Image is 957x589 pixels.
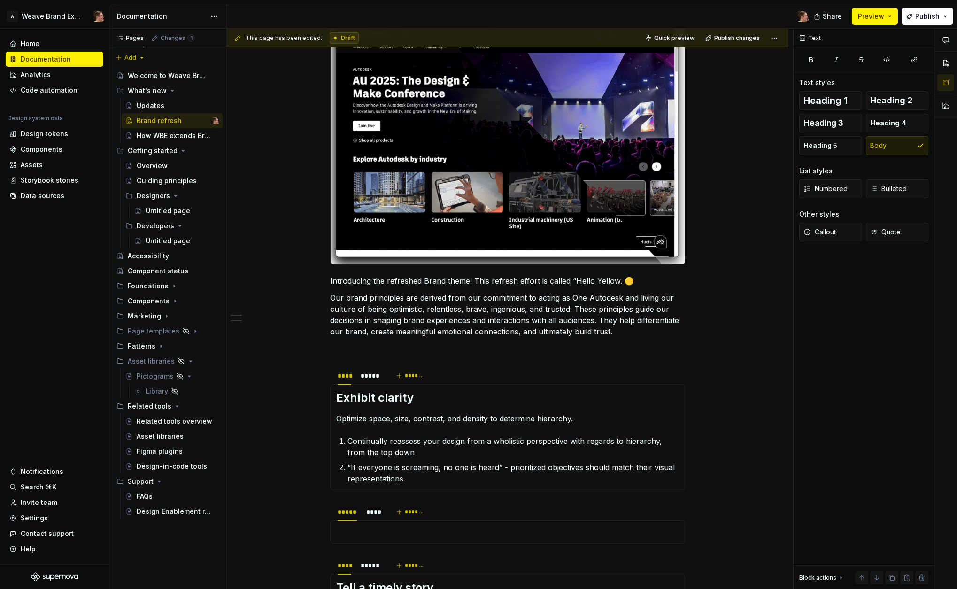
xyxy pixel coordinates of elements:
a: Welcome to Weave Brand Extended [113,68,223,83]
div: Home [21,39,39,48]
button: Heading 2 [866,91,929,110]
div: What's new [128,86,167,95]
button: Publish changes [702,31,764,45]
div: Related tools [113,399,223,414]
button: Heading 3 [799,114,862,132]
button: Numbered [799,179,862,198]
a: Settings [6,511,103,526]
div: Developers [137,221,174,231]
div: FAQs [137,492,153,501]
button: Quick preview [642,31,699,45]
div: Design Enablement requests [137,507,214,516]
button: Heading 4 [866,114,929,132]
img: Alexis Morin [93,11,104,22]
p: Optimize space, size, contrast, and density to determine hierarchy. [336,413,679,424]
div: Asset libraries [128,356,175,366]
div: Search ⌘K [21,482,56,492]
div: Analytics [21,70,51,79]
div: Settings [21,513,48,523]
a: Accessibility [113,248,223,263]
section-item: Image [336,527,679,538]
span: Numbered [803,184,848,194]
div: Designers [122,188,223,203]
div: Overview [137,161,168,170]
button: Search ⌘K [6,480,103,495]
div: Brand refresh [137,116,182,125]
span: Draft [341,34,355,42]
span: Publish changes [714,34,760,42]
div: Developers [122,218,223,233]
a: Supernova Logo [31,572,78,581]
a: Brand refreshAlexis Morin [122,113,223,128]
img: Alexis Morin [211,117,219,124]
span: Publish [915,12,940,21]
span: Preview [858,12,884,21]
span: This page has been edited. [246,34,322,42]
div: Patterns [128,341,155,351]
a: Figma plugins [122,444,223,459]
div: Foundations [128,281,169,291]
a: Pictograms [122,369,223,384]
section-item: Text [336,390,679,484]
p: Our brand principles are derived from our commitment to acting as One Autodesk and living our cul... [330,292,685,337]
div: Weave Brand Extended [22,12,82,21]
div: Page templates [128,326,179,336]
div: Updates [137,101,164,110]
button: AWeave Brand ExtendedAlexis Morin [2,6,107,26]
a: Guiding principles [122,173,223,188]
a: Design tokens [6,126,103,141]
span: Quick preview [654,34,695,42]
div: Component status [128,266,188,276]
p: Introducing the refreshed Brand theme! This refresh effort is called “Hello Yellow. 🟡 [330,275,685,287]
a: Data sources [6,188,103,203]
div: Untitled page [146,206,190,216]
div: A [7,11,18,22]
button: Heading 5 [799,136,862,155]
div: Related tools [128,402,171,411]
img: Alexis Morin [797,11,809,22]
a: Invite team [6,495,103,510]
div: Pages [116,34,144,42]
div: Components [128,296,170,306]
div: Assets [21,160,43,170]
a: Code automation [6,83,103,98]
div: Marketing [113,309,223,324]
a: Untitled page [131,233,223,248]
p: “If everyone is screaming, no one is heard” - prioritized objectives should match their visual re... [347,462,679,484]
span: Heading 3 [803,118,843,128]
div: Data sources [21,191,64,201]
div: Text styles [799,78,835,87]
div: Patterns [113,339,223,354]
button: Preview [852,8,898,25]
div: Getting started [113,143,223,158]
div: Asset libraries [113,354,223,369]
div: How WBE extends Brand [137,131,214,140]
span: Heading 2 [870,96,912,105]
div: Pictograms [137,372,173,381]
div: Page tree [113,68,223,519]
h2: Exhibit clarity [336,390,679,405]
button: Add [113,51,148,64]
span: Heading 4 [870,118,906,128]
a: Home [6,36,103,51]
a: Related tools overview [122,414,223,429]
p: Continually reassess your design from a wholistic perspective with regards to hierarchy, from the... [347,435,679,458]
div: Designers [137,191,170,201]
button: Bulleted [866,179,929,198]
div: Contact support [21,529,74,538]
button: Publish [902,8,953,25]
div: Accessibility [128,251,169,261]
a: Design Enablement requests [122,504,223,519]
div: Other styles [799,209,839,219]
div: Welcome to Weave Brand Extended [128,71,205,80]
div: Notifications [21,467,63,476]
button: Notifications [6,464,103,479]
button: Heading 1 [799,91,862,110]
span: Callout [803,227,836,237]
button: Callout [799,223,862,241]
div: Documentation [117,12,206,21]
div: Block actions [799,571,845,584]
div: What's new [113,83,223,98]
a: Design-in-code tools [122,459,223,474]
a: Untitled page [131,203,223,218]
